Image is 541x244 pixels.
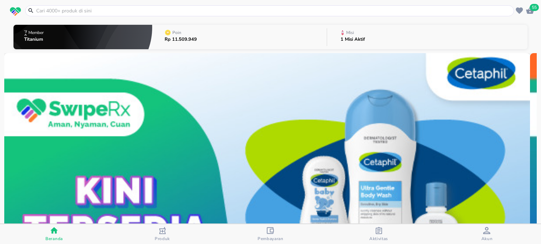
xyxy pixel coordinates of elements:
[258,236,283,242] span: Pembayaran
[325,224,433,244] button: Aktivitas
[172,30,181,35] p: Poin
[346,30,354,35] p: Misi
[28,30,44,35] p: Member
[45,236,63,242] span: Beranda
[155,236,170,242] span: Produk
[216,224,325,244] button: Pembayaran
[481,236,493,242] span: Akun
[369,236,388,242] span: Aktivitas
[530,4,539,11] span: 55
[10,7,21,16] img: logo_swiperx_s.bd005f3b.svg
[525,5,535,16] button: 55
[108,224,216,244] button: Produk
[13,23,152,51] button: MemberTitanium
[165,37,197,42] p: Rp 11.509.949
[341,37,365,42] p: 1 Misi Aktif
[433,224,541,244] button: Akun
[152,23,327,51] button: PoinRp 11.509.949
[24,37,45,42] p: Titanium
[327,23,528,51] button: Misi1 Misi Aktif
[35,7,512,15] input: Cari 4000+ produk di sini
